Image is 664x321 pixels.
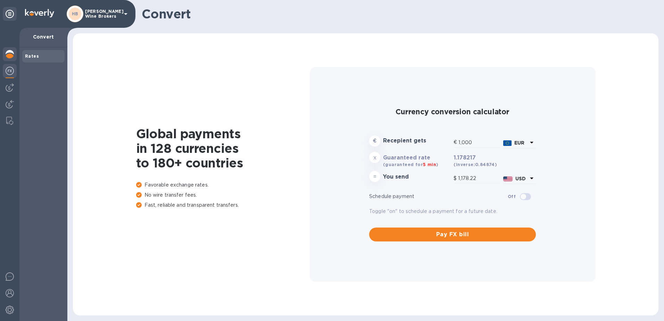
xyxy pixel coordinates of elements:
img: Foreign exchange [6,67,14,75]
img: USD [503,176,513,181]
b: Rates [25,53,39,59]
b: HB [72,11,78,16]
div: € [454,137,458,148]
strong: € [373,138,376,143]
img: Logo [25,9,54,17]
h3: Recepient gets [383,138,451,144]
p: Fast, reliable and transparent transfers. [136,201,310,209]
div: = [369,171,380,182]
p: Toggle "on" to schedule a payment for a future date. [369,208,536,215]
b: Off [508,194,516,199]
h3: 1.178217 [454,155,536,161]
div: $ [454,173,458,184]
b: EUR [514,140,524,146]
b: (inverse: 0.84874 ) [454,162,497,167]
h1: Global payments in 128 currencies to 180+ countries [136,126,310,170]
h3: You send [383,174,451,180]
div: x [369,152,380,163]
h3: Guaranteed rate [383,155,451,161]
p: Schedule payment [369,193,508,200]
div: Unpin categories [3,7,17,21]
p: [PERSON_NAME] Wine Brokers [85,9,120,19]
input: Amount [458,137,500,148]
b: (guaranteed for ) [383,162,438,167]
p: Convert [25,33,62,40]
button: Pay FX bill [369,228,536,241]
h2: Currency conversion calculator [369,107,536,116]
span: Pay FX bill [375,230,530,239]
p: Favorable exchange rates. [136,181,310,189]
b: USD [515,176,526,181]
span: 5 min [423,162,436,167]
h1: Convert [142,7,653,21]
input: Amount [458,173,500,184]
p: No wire transfer fees. [136,191,310,199]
